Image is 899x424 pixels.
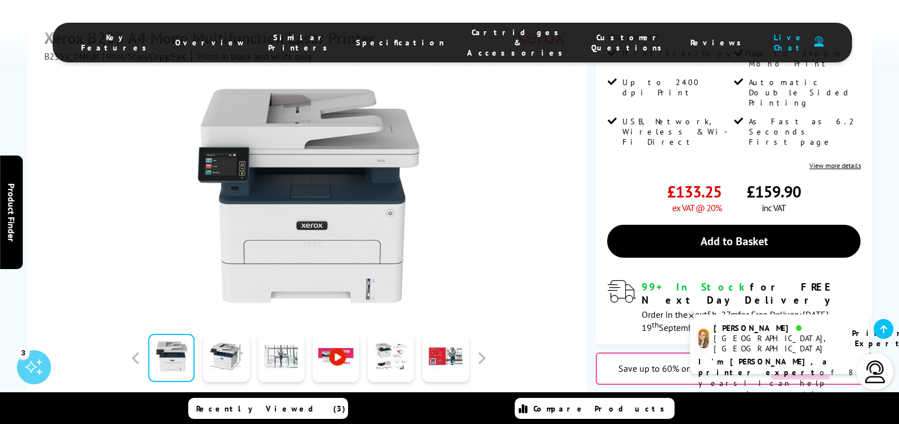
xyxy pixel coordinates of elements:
[698,356,860,410] p: of 8 years! I can help you choose the right product
[714,333,838,354] div: [GEOGRAPHIC_DATA], [GEOGRAPHIC_DATA]
[197,85,419,307] img: Xerox B235
[814,36,824,47] img: user-headset-duotone.svg
[667,181,722,202] span: £133.25
[641,280,860,307] div: for FREE Next Day Delivery
[749,116,858,147] span: As Fast as 6.2 Seconds First page
[6,183,17,241] span: Product Finder
[591,32,668,53] span: Customer Questions
[356,37,444,48] span: Specification
[618,363,768,374] span: Save up to 60% on a subscription plan
[714,323,838,333] div: [PERSON_NAME]
[175,37,245,48] span: Overview
[690,37,747,48] span: Reviews
[607,280,860,333] div: modal_delivery
[515,398,675,419] a: Compare Products
[81,32,152,53] span: Key Features
[672,202,722,213] span: ex VAT @ 20%
[641,309,828,333] span: Order in the next for Free Delivery [DATE] 19 September!
[17,346,29,359] div: 3
[641,280,749,293] span: 99+ In Stock
[533,404,671,414] span: Compare Products
[467,27,569,58] span: Cartridges & Accessories
[698,329,709,349] img: amy-livechat.png
[762,202,786,213] span: inc VAT
[607,225,860,258] a: Add to Basket
[622,77,731,98] span: Up to 2400 dpi Print
[698,356,830,377] b: I'm [PERSON_NAME], a printer expert
[268,32,333,53] span: Similar Printers
[188,398,348,419] a: Recently Viewed (3)
[864,360,887,383] img: user-headset-light.svg
[622,116,731,147] span: USB, Network, Wireless & Wi-Fi Direct
[749,77,858,108] span: Automatic Double Sided Printing
[706,309,737,320] span: 5h, 27m
[196,404,346,414] span: Recently Viewed (3)
[651,320,658,330] sup: th
[770,32,808,53] span: Live Chat
[747,181,801,202] span: £159.90
[809,161,860,170] a: View more details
